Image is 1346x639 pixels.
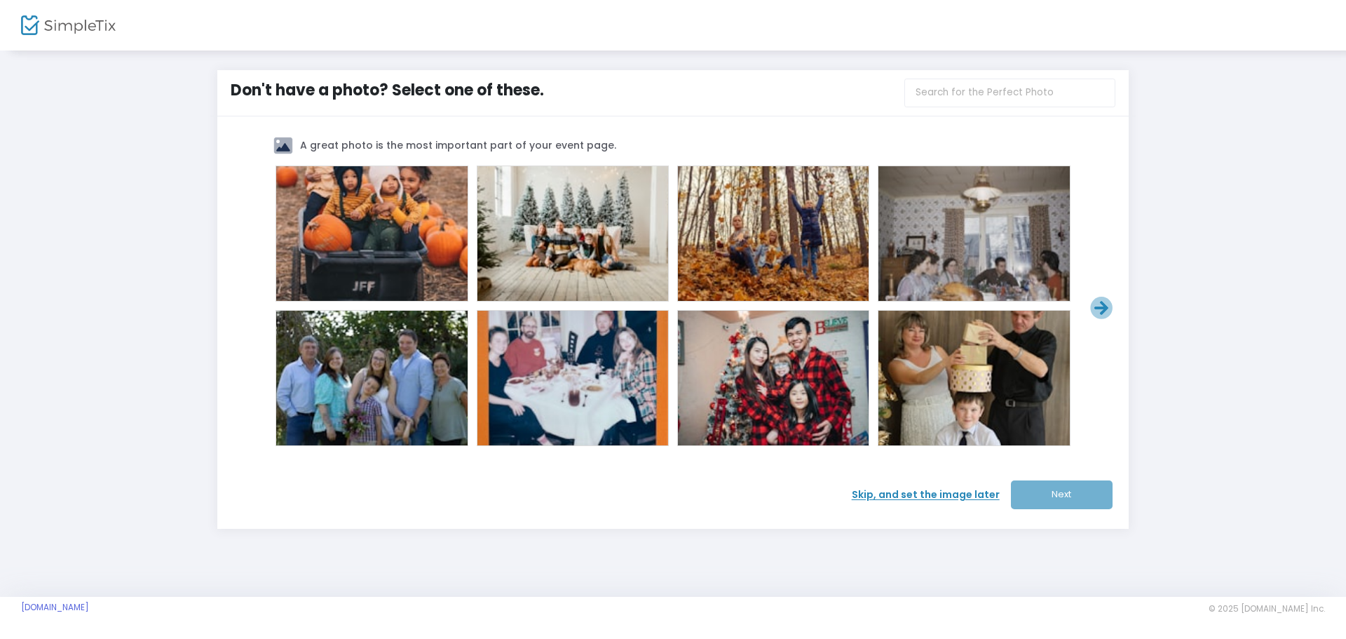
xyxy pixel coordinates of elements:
[1209,603,1325,614] span: © 2025 [DOMAIN_NAME] Inc.
[904,79,1115,107] input: Search for the Perfect Photo
[273,137,293,154] img: event-image.png
[231,79,891,102] h4: Don't have a photo? Select one of these.
[21,602,89,613] a: [DOMAIN_NAME]
[296,138,617,153] div: A great photo is the most important part of your event page.
[852,487,1011,502] span: Skip, and set the image later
